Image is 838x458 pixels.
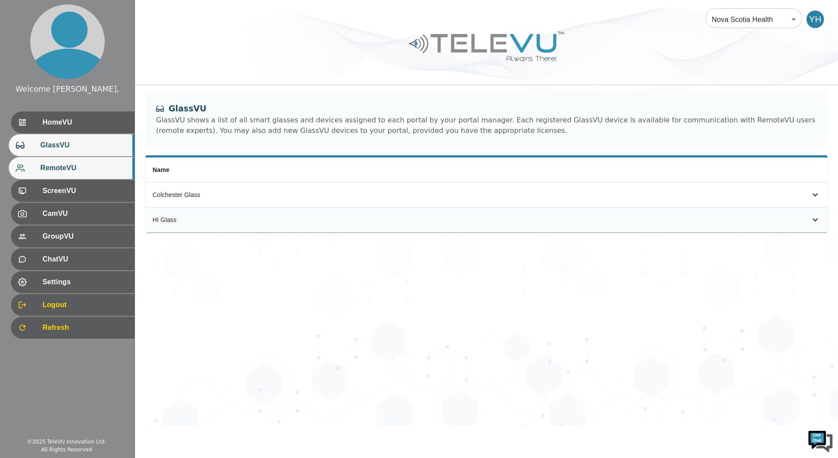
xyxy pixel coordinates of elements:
div: Logout [11,294,135,316]
span: GlassVU [40,140,128,150]
div: Settings [11,271,135,293]
div: Refresh [11,317,135,339]
div: © 2025 TeleVU Innovation Ltd. [27,438,106,446]
span: GroupVU [43,231,128,242]
span: Logout [43,300,128,310]
div: HomeVU [11,111,135,133]
div: ScreenVU [11,180,135,202]
span: ChatVU [43,254,128,265]
div: RemoteVU [9,157,135,179]
div: Welcome [PERSON_NAME], [15,83,119,95]
span: Name [153,166,170,173]
span: Settings [43,277,128,287]
div: HI Glass [153,215,513,224]
div: CamVU [11,203,135,225]
div: GroupVU [11,225,135,247]
div: Colchester Glass [153,190,513,199]
div: GlassVU shows a list of all smart glasses and devices assigned to each portal by your portal mana... [156,115,817,136]
div: GlassVU [9,134,135,156]
span: Refresh [43,322,128,333]
table: simple table [146,157,827,233]
div: ChatVU [11,248,135,270]
img: Chat Widget [807,427,834,454]
span: RemoteVU [40,163,128,173]
div: GlassVU [156,103,817,115]
img: profile.png [30,4,105,79]
span: ScreenVU [43,186,128,196]
div: Nova Scotia Health [706,7,802,32]
span: HomeVU [43,117,128,128]
div: YH [806,11,824,28]
div: All Rights Reserved [41,446,92,454]
img: Logo [408,28,565,64]
span: CamVU [43,208,128,219]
